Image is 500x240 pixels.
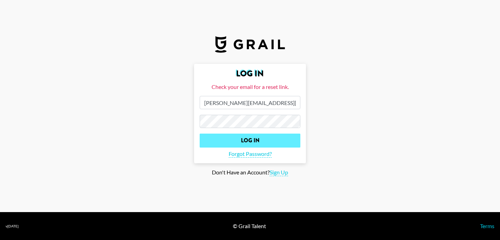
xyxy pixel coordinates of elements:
span: Forgot Password? [229,150,272,158]
h2: Log In [200,69,300,78]
a: Terms [480,223,494,229]
img: Grail Talent Logo [215,36,285,53]
div: v [DATE] [6,224,19,228]
input: Log In [200,134,300,148]
div: Don't Have an Account? [6,169,494,176]
div: Check your email for a reset link. [200,83,300,90]
div: © Grail Talent [233,223,266,230]
input: Email [200,96,300,109]
span: Sign Up [270,169,288,176]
